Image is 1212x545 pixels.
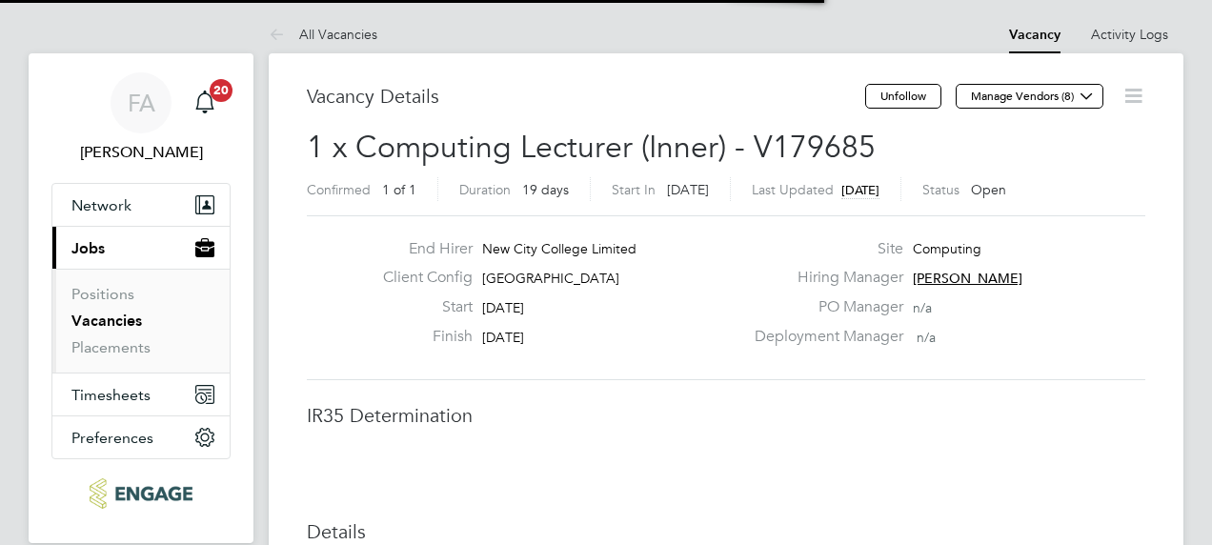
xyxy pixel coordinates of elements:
[743,327,903,347] label: Deployment Manager
[71,429,153,447] span: Preferences
[482,299,524,316] span: [DATE]
[71,196,131,214] span: Network
[368,297,473,317] label: Start
[52,269,230,373] div: Jobs
[1009,27,1060,43] a: Vacancy
[482,240,636,257] span: New City College Limited
[210,79,232,102] span: 20
[52,227,230,269] button: Jobs
[743,297,903,317] label: PO Manager
[71,285,134,303] a: Positions
[752,181,834,198] label: Last Updated
[71,312,142,330] a: Vacancies
[307,84,865,109] h3: Vacancy Details
[368,239,473,259] label: End Hirer
[841,182,879,198] span: [DATE]
[368,327,473,347] label: Finish
[269,26,377,43] a: All Vacancies
[307,519,1145,544] h3: Details
[865,84,941,109] button: Unfollow
[667,181,709,198] span: [DATE]
[743,239,903,259] label: Site
[913,270,1022,287] span: [PERSON_NAME]
[307,181,371,198] label: Confirmed
[368,268,473,288] label: Client Config
[482,270,619,287] span: [GEOGRAPHIC_DATA]
[71,386,151,404] span: Timesheets
[743,268,903,288] label: Hiring Manager
[52,184,230,226] button: Network
[52,416,230,458] button: Preferences
[956,84,1103,109] button: Manage Vendors (8)
[482,329,524,346] span: [DATE]
[307,403,1145,428] h3: IR35 Determination
[971,181,1006,198] span: Open
[1091,26,1168,43] a: Activity Logs
[51,72,231,164] a: FA[PERSON_NAME]
[913,240,981,257] span: Computing
[917,329,936,346] span: n/a
[186,72,224,133] a: 20
[459,181,511,198] label: Duration
[51,141,231,164] span: Fraz Arshad
[51,478,231,509] a: Go to home page
[307,129,876,166] span: 1 x Computing Lecturer (Inner) - V179685
[128,91,155,115] span: FA
[522,181,569,198] span: 19 days
[71,239,105,257] span: Jobs
[382,181,416,198] span: 1 of 1
[90,478,192,509] img: ncclondon-logo-retina.png
[71,338,151,356] a: Placements
[52,373,230,415] button: Timesheets
[29,53,253,543] nav: Main navigation
[612,181,656,198] label: Start In
[922,181,959,198] label: Status
[913,299,932,316] span: n/a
